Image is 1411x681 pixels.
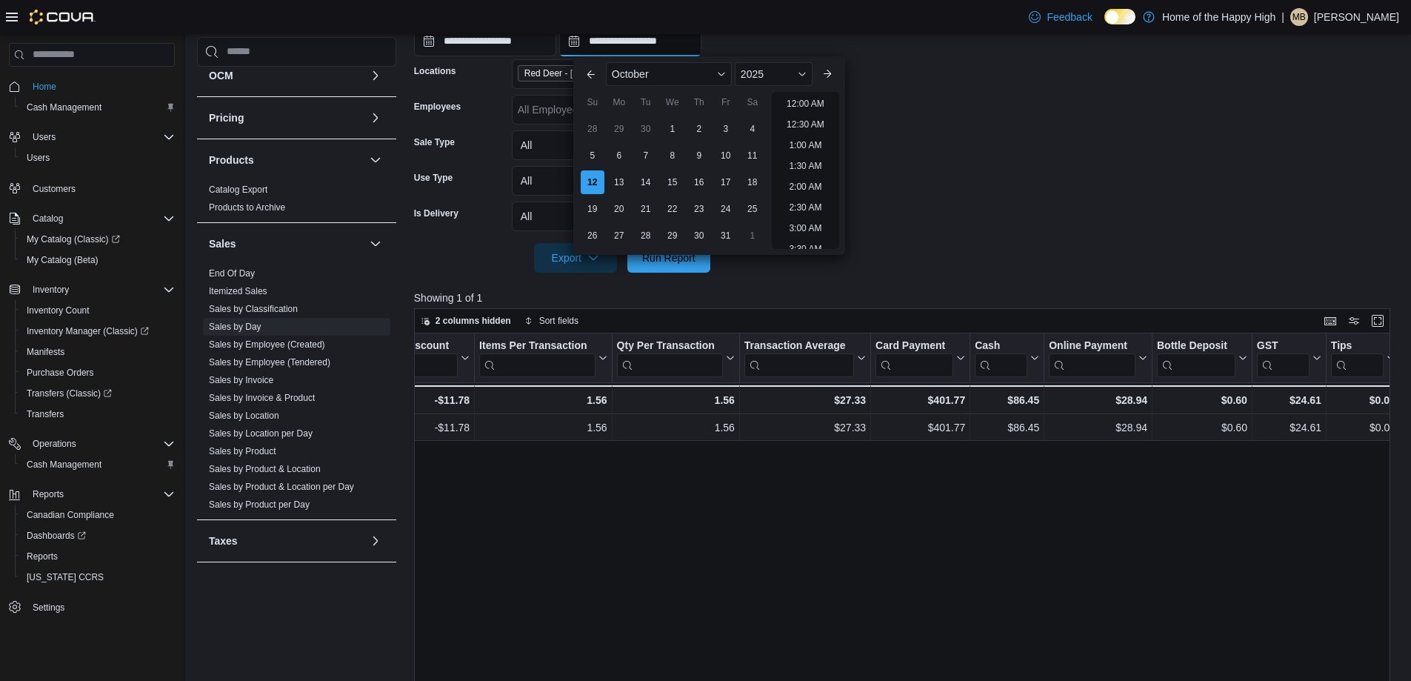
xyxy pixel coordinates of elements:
[875,419,965,436] div: $401.77
[539,315,578,327] span: Sort fields
[367,109,384,127] button: Pricing
[209,68,233,83] h3: OCM
[209,534,238,548] h3: Taxes
[209,268,255,279] span: End Of Day
[1157,339,1235,353] div: Bottle Deposit
[27,233,120,245] span: My Catalog (Classic)
[714,197,738,221] div: day-24
[209,463,321,475] span: Sales by Product & Location
[714,144,738,167] div: day-10
[209,428,313,439] span: Sales by Location per Day
[741,144,764,167] div: day-11
[1331,339,1384,353] div: Tips
[607,224,631,248] div: day-27
[30,10,96,24] img: Cova
[15,147,181,168] button: Users
[1314,8,1399,26] p: [PERSON_NAME]
[33,284,69,296] span: Inventory
[616,419,734,436] div: 1.56
[1049,339,1135,377] div: Online Payment
[1345,312,1363,330] button: Display options
[21,527,175,545] span: Dashboards
[27,598,175,617] span: Settings
[367,532,384,550] button: Taxes
[661,170,684,194] div: day-15
[367,67,384,84] button: OCM
[1331,339,1384,377] div: Tips
[975,339,1039,377] button: Cash
[616,339,722,377] div: Qty Per Transaction
[1049,339,1147,377] button: Online Payment
[3,433,181,454] button: Operations
[27,530,86,542] span: Dashboards
[9,70,175,657] nav: Complex example
[209,321,261,333] span: Sales by Day
[436,315,511,327] span: 2 columns hidden
[209,411,279,421] a: Sales by Location
[209,356,330,368] span: Sales by Employee (Tendered)
[607,170,631,194] div: day-13
[975,419,1039,436] div: $86.45
[27,325,149,337] span: Inventory Manager (Classic)
[27,281,75,299] button: Inventory
[21,506,175,524] span: Canadian Compliance
[209,110,364,125] button: Pricing
[875,339,965,377] button: Card Payment
[634,170,658,194] div: day-14
[1157,419,1247,436] div: $0.60
[616,391,734,409] div: 1.56
[15,300,181,321] button: Inventory Count
[581,90,604,114] div: Su
[21,99,107,116] a: Cash Management
[714,117,738,141] div: day-3
[209,374,273,386] span: Sales by Invoice
[581,224,604,248] div: day-26
[1049,391,1147,409] div: $28.94
[209,202,285,213] span: Products to Archive
[414,290,1401,305] p: Showing 1 of 1
[21,456,175,474] span: Cash Management
[21,568,110,586] a: [US_STATE] CCRS
[27,388,112,399] span: Transfers (Classic)
[687,117,711,141] div: day-2
[581,144,604,167] div: day-5
[616,339,734,377] button: Qty Per Transaction
[1257,419,1321,436] div: $24.61
[1331,339,1395,377] button: Tips
[414,65,456,77] label: Locations
[783,178,827,196] li: 2:00 AM
[479,339,607,377] button: Items Per Transaction
[612,68,649,80] span: October
[616,339,722,353] div: Qty Per Transaction
[581,170,604,194] div: day-12
[687,170,711,194] div: day-16
[27,551,58,562] span: Reports
[607,197,631,221] div: day-20
[975,339,1027,377] div: Cash
[1257,391,1321,409] div: $24.61
[21,385,118,402] a: Transfers (Classic)
[21,251,104,269] a: My Catalog (Beta)
[634,144,658,167] div: day-7
[15,525,181,546] a: Dashboards
[661,144,684,167] div: day-8
[1023,2,1098,32] a: Feedback
[209,153,254,167] h3: Products
[661,90,684,114] div: We
[1321,312,1339,330] button: Keyboard shortcuts
[741,197,764,221] div: day-25
[209,110,244,125] h3: Pricing
[33,183,76,195] span: Customers
[687,197,711,221] div: day-23
[414,101,461,113] label: Employees
[209,236,364,251] button: Sales
[1257,339,1310,353] div: GST
[1157,339,1247,377] button: Bottle Deposit
[21,343,70,361] a: Manifests
[27,485,175,503] span: Reports
[33,213,63,225] span: Catalog
[1162,8,1275,26] p: Home of the Happy High
[209,357,330,368] a: Sales by Employee (Tendered)
[378,339,458,353] div: Total Discount
[15,505,181,525] button: Canadian Compliance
